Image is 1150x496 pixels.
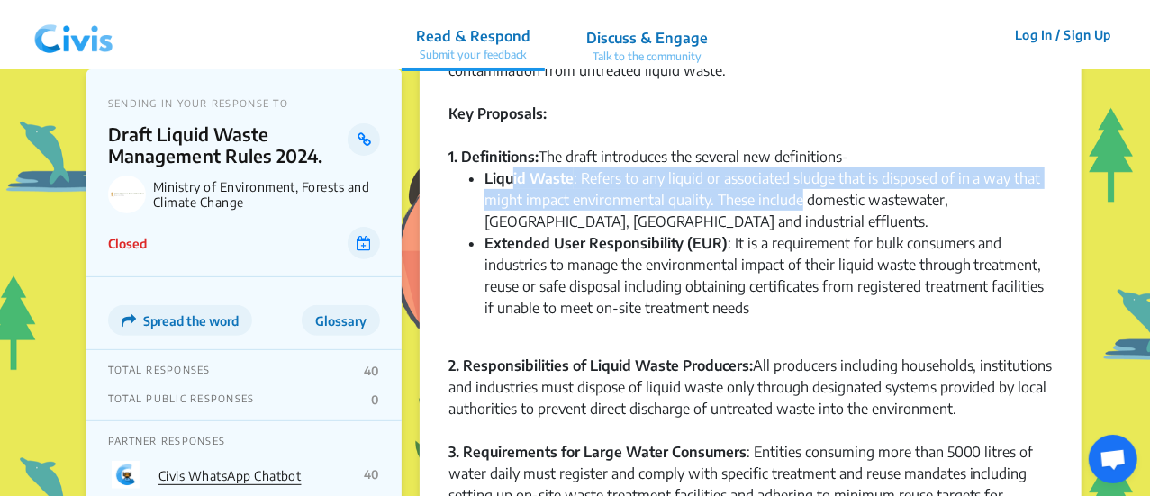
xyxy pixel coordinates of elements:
[364,364,380,378] p: 40
[108,123,349,167] p: Draft Liquid Waste Management Rules 2024.
[27,8,121,62] img: navlogo.png
[371,392,379,407] p: 0
[364,467,380,482] p: 40
[108,364,211,378] p: TOTAL RESPONSES
[586,27,708,49] p: Discuss & Engage
[484,169,574,187] strong: Liquid Waste
[416,47,530,63] p: Submit your feedback
[448,104,547,122] strong: Key Proposals:
[448,355,1053,441] div: All producers including households, institutions and industries must dispose of liquid waste only...
[158,468,302,483] a: Civis WhatsApp Chatbot
[448,148,539,166] strong: 1. Definitions:
[108,392,255,407] p: TOTAL PUBLIC RESPONSES
[1003,21,1123,49] button: Log In / Sign Up
[315,313,367,329] span: Glossary
[108,435,380,446] p: PARTNER RESPONSES
[108,305,252,336] button: Spread the word
[153,179,380,210] p: Ministry of Environment, Forests and Climate Change
[448,443,747,461] strong: 3. Requirements for Large Water Consumers
[484,167,1053,232] li: : Refers to any liquid or associated sludge that is disposed of in a way that might impact enviro...
[108,97,380,109] p: SENDING IN YOUR RESPONSE TO
[108,234,147,253] p: Closed
[586,49,708,65] p: Talk to the community
[448,356,753,374] strong: 2. Responsibilities of Liquid Waste Producers:
[302,305,380,336] button: Glossary
[484,232,1053,340] li: : It is a requirement for bulk consumers and industries to manage the environmental impact of the...
[143,313,239,329] span: Spread the word
[108,176,146,213] img: Ministry of Environment, Forests and Climate Change logo
[484,234,728,252] strong: Extended User Responsibility (EUR)
[108,461,144,489] img: Partner Logo
[448,146,1053,167] div: The draft introduces the several new definitions-
[1089,435,1137,483] div: Open chat
[416,25,530,47] p: Read & Respond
